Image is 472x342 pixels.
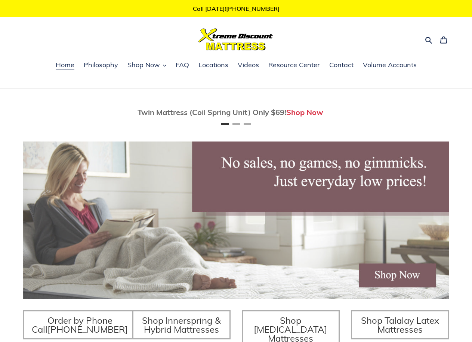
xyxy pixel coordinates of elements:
a: Shop Talalay Latex Mattresses [351,310,449,339]
a: Philosophy [80,60,122,71]
span: Volume Accounts [363,60,417,69]
span: Videos [238,60,259,69]
span: Locations [198,60,228,69]
a: Resource Center [265,60,324,71]
a: Locations [195,60,232,71]
span: Shop Talalay Latex Mattresses [361,315,439,335]
img: Xtreme Discount Mattress [198,28,273,50]
span: FAQ [176,60,189,69]
a: Contact [326,60,357,71]
span: Home [56,60,74,69]
button: Page 2 [232,123,240,125]
a: Order by Phone Call[PHONE_NUMBER] [23,310,137,339]
button: Page 3 [244,123,251,125]
span: Shop Innerspring & Hybrid Mattresses [142,315,221,335]
a: Videos [234,60,263,71]
img: herobannermay2022-1652879215306_1200x.jpg [23,142,449,299]
span: Contact [329,60,354,69]
a: Shop Now [286,108,323,117]
span: Order by Phone Call [32,315,128,335]
a: FAQ [172,60,193,71]
button: Shop Now [124,60,170,71]
span: Shop Now [127,60,160,69]
span: Philosophy [84,60,118,69]
a: Home [52,60,78,71]
a: Shop Innerspring & Hybrid Mattresses [132,310,231,339]
button: Page 1 [221,123,229,125]
span: Twin Mattress (Coil Spring Unit) Only $69! [138,108,286,117]
whippy-ph: [PHONE_NUMBER] [47,324,128,335]
whippy-ph: [PHONE_NUMBER] [226,5,280,12]
span: Resource Center [268,60,320,69]
a: Volume Accounts [359,60,420,71]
